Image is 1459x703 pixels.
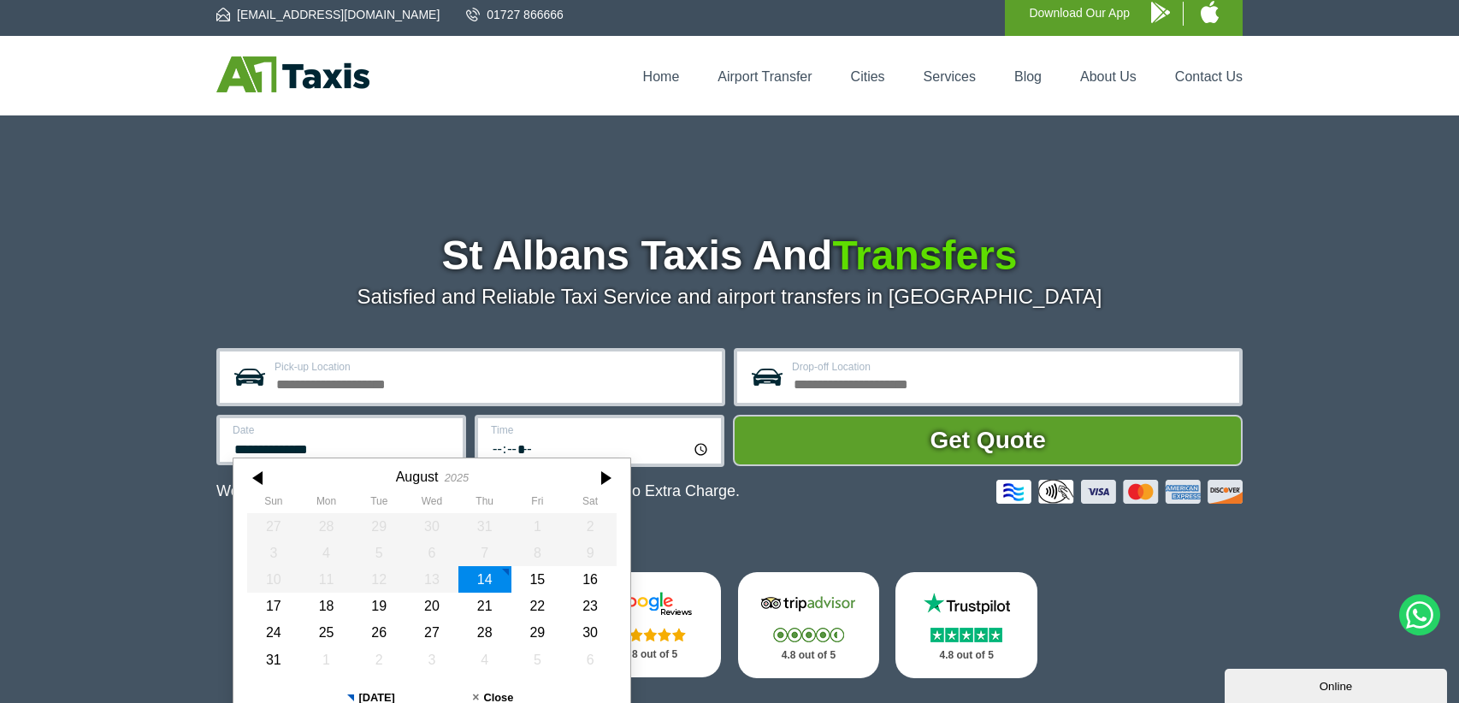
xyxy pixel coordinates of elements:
a: Trustpilot Stars 4.8 out of 5 [895,572,1037,678]
img: Stars [773,628,844,642]
p: Download Our App [1029,3,1130,24]
div: 05 August 2025 [352,540,405,566]
label: Pick-up Location [275,362,712,372]
div: 25 August 2025 [300,619,353,646]
div: 30 August 2025 [564,619,617,646]
div: 22 August 2025 [511,593,564,619]
img: Stars [615,628,686,641]
th: Wednesday [405,495,458,512]
div: 02 August 2025 [564,513,617,540]
div: 10 August 2025 [247,566,300,593]
div: 27 July 2025 [247,513,300,540]
img: Stars [930,628,1002,642]
span: Transfers [832,233,1017,278]
div: 06 August 2025 [405,540,458,566]
div: 13 August 2025 [405,566,458,593]
div: 21 August 2025 [458,593,511,619]
label: Date [233,425,452,435]
th: Saturday [564,495,617,512]
th: Tuesday [352,495,405,512]
div: 02 September 2025 [352,647,405,673]
div: 06 September 2025 [564,647,617,673]
div: 04 September 2025 [458,647,511,673]
p: Satisfied and Reliable Taxi Service and airport transfers in [GEOGRAPHIC_DATA] [216,285,1243,309]
div: 18 August 2025 [300,593,353,619]
th: Monday [300,495,353,512]
span: The Car at No Extra Charge. [544,482,740,499]
div: 03 August 2025 [247,540,300,566]
div: 28 August 2025 [458,619,511,646]
a: 01727 866666 [466,6,564,23]
div: August [396,469,439,485]
div: 31 July 2025 [458,513,511,540]
th: Friday [511,495,564,512]
div: 31 August 2025 [247,647,300,673]
div: 26 August 2025 [352,619,405,646]
a: Blog [1014,69,1042,84]
div: 11 August 2025 [300,566,353,593]
a: [EMAIL_ADDRESS][DOMAIN_NAME] [216,6,440,23]
img: Tripadvisor [757,591,859,617]
p: 4.8 out of 5 [757,645,861,666]
div: 01 August 2025 [511,513,564,540]
div: 30 July 2025 [405,513,458,540]
h1: St Albans Taxis And [216,235,1243,276]
a: Home [643,69,680,84]
a: Tripadvisor Stars 4.8 out of 5 [738,572,880,678]
img: Trustpilot [915,591,1018,617]
div: 29 July 2025 [352,513,405,540]
img: A1 Taxis St Albans LTD [216,56,369,92]
div: 14 August 2025 [458,566,511,593]
a: Airport Transfer [718,69,812,84]
p: 4.8 out of 5 [914,645,1019,666]
th: Thursday [458,495,511,512]
div: 19 August 2025 [352,593,405,619]
div: 04 August 2025 [300,540,353,566]
div: 2025 [445,471,469,484]
div: 24 August 2025 [247,619,300,646]
img: A1 Taxis Android App [1151,2,1170,23]
div: 03 September 2025 [405,647,458,673]
div: 05 September 2025 [511,647,564,673]
div: 17 August 2025 [247,593,300,619]
div: 28 July 2025 [300,513,353,540]
a: Services [924,69,976,84]
div: 16 August 2025 [564,566,617,593]
div: 08 August 2025 [511,540,564,566]
div: 29 August 2025 [511,619,564,646]
img: A1 Taxis iPhone App [1201,1,1219,23]
p: 4.8 out of 5 [599,644,703,665]
img: Google [600,591,702,617]
a: Google Stars 4.8 out of 5 [580,572,722,677]
a: Contact Us [1175,69,1243,84]
label: Drop-off Location [792,362,1229,372]
div: 12 August 2025 [352,566,405,593]
a: Cities [851,69,885,84]
div: 07 August 2025 [458,540,511,566]
div: 15 August 2025 [511,566,564,593]
p: We Now Accept Card & Contactless Payment In [216,482,740,500]
div: 27 August 2025 [405,619,458,646]
img: Credit And Debit Cards [996,480,1243,504]
button: Get Quote [733,415,1243,466]
div: 09 August 2025 [564,540,617,566]
a: About Us [1080,69,1137,84]
div: 23 August 2025 [564,593,617,619]
label: Time [491,425,711,435]
div: 20 August 2025 [405,593,458,619]
div: 01 September 2025 [300,647,353,673]
iframe: chat widget [1225,665,1450,703]
th: Sunday [247,495,300,512]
